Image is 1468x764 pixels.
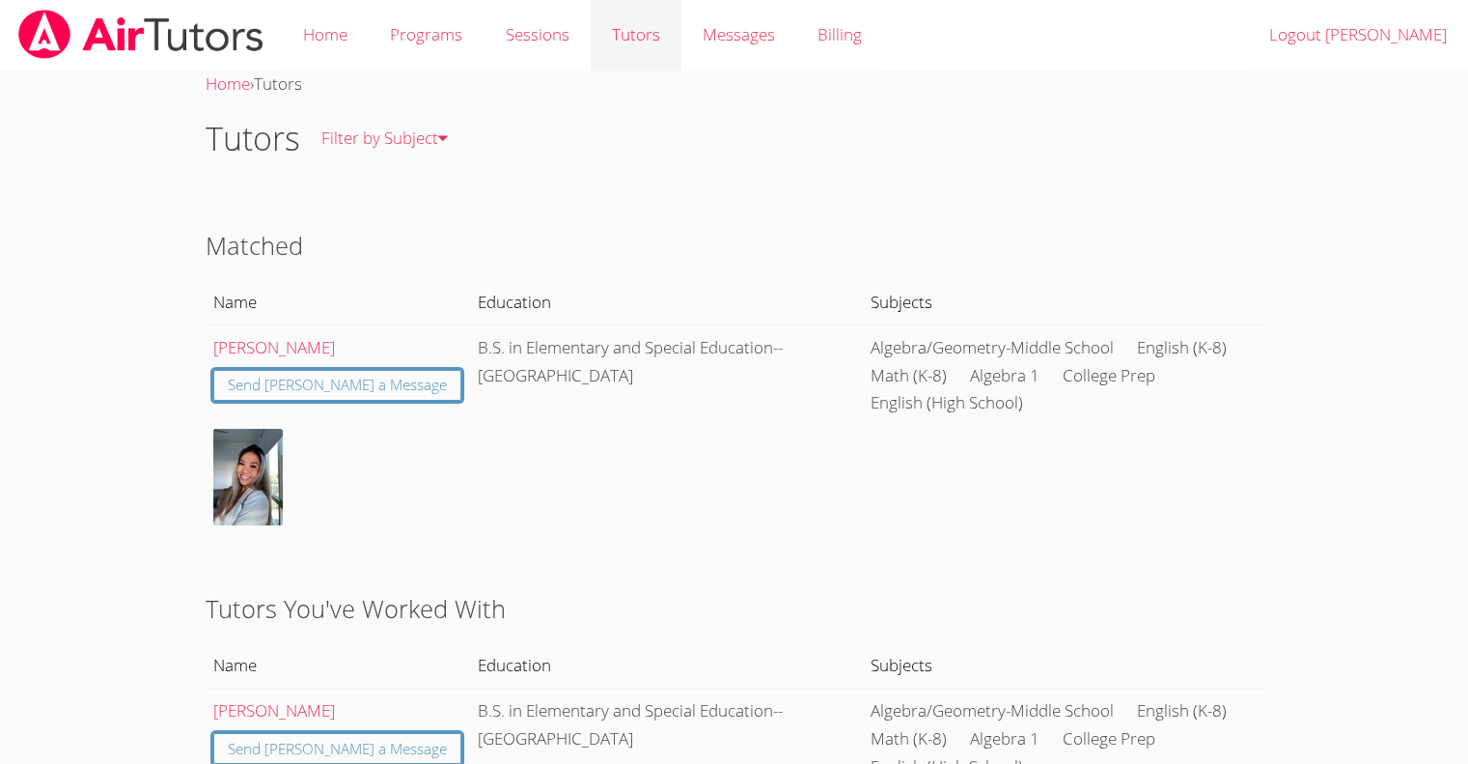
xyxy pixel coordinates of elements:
li: College Prep [1062,725,1154,753]
li: Algebra 1 [969,725,1039,753]
span: Messages [703,23,775,45]
a: Filter by Subject [300,103,469,174]
li: Algebra 1 [969,362,1039,390]
li: College Prep [1062,362,1154,390]
th: Name [206,280,470,325]
li: English (High School) [870,389,1022,417]
li: Algebra/Geometry-Middle School [870,334,1113,362]
a: Send [PERSON_NAME] a Message [213,370,461,402]
th: Name [206,644,470,689]
a: Home [206,72,250,95]
h1: Tutors [206,114,300,163]
h2: Matched [206,227,1262,264]
li: Algebra/Geometry-Middle School [870,697,1113,725]
li: Math (K-8) [870,362,946,390]
img: avatar.png [213,429,283,525]
td: B.S. in Elementary and Special Education--[GEOGRAPHIC_DATA] [469,325,862,542]
a: [PERSON_NAME] [213,336,335,358]
a: [PERSON_NAME] [213,699,335,722]
th: Education [469,644,862,689]
img: airtutors_banner-c4298cdbf04f3fff15de1276eac7730deb9818008684d7c2e4769d2f7ddbe033.png [16,10,265,59]
th: Education [469,280,862,325]
li: English (K-8) [1136,334,1226,362]
div: › [206,71,1262,99]
li: Math (K-8) [870,725,946,753]
th: Subjects [862,644,1262,689]
th: Subjects [862,280,1262,325]
li: English (K-8) [1136,697,1226,725]
span: Tutors [254,72,302,95]
h2: Tutors You've Worked With [206,590,1262,627]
